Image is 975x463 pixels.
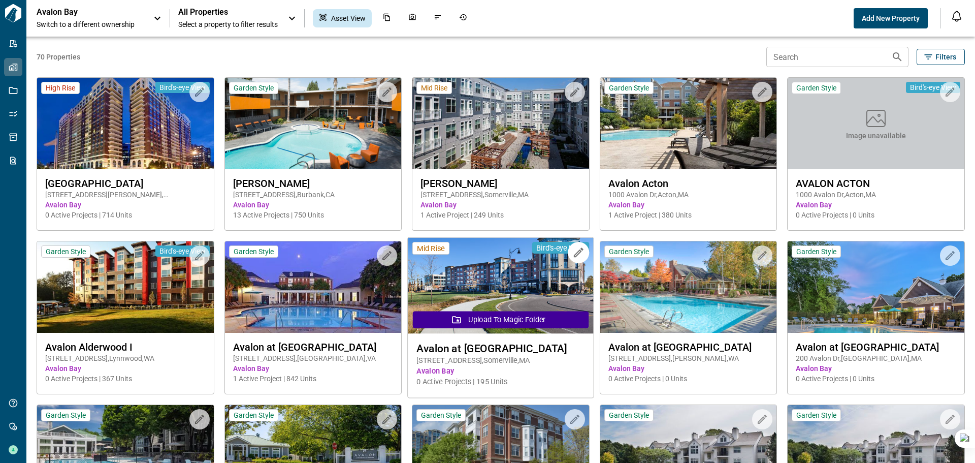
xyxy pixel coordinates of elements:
[608,200,769,210] span: Avalon Bay
[421,83,447,92] span: Mid Rise
[37,19,143,29] span: Switch to a different ownership
[420,210,581,220] span: 1 Active Project | 249 Units
[45,353,206,363] span: [STREET_ADDRESS] , Lynnwood , WA
[408,238,593,334] img: property-asset
[416,355,584,366] span: [STREET_ADDRESS] , Somerville , MA
[609,247,649,256] span: Garden Style
[233,200,394,210] span: Avalon Bay
[37,78,214,169] img: property-asset
[45,190,206,200] span: [STREET_ADDRESS][PERSON_NAME] , [GEOGRAPHIC_DATA] , VA
[862,13,920,23] span: Add New Property
[796,341,956,353] span: Avalon at [GEOGRAPHIC_DATA]
[416,366,584,377] span: Avalon Bay
[233,177,394,190] span: [PERSON_NAME]
[609,83,649,92] span: Garden Style
[45,177,206,190] span: [GEOGRAPHIC_DATA]
[536,243,585,253] span: Bird's-eye View
[608,363,769,374] span: Avalon Bay
[600,78,777,169] img: property-asset
[413,311,589,328] button: Upload to Magic Folder
[313,9,372,27] div: Asset View
[234,83,274,92] span: Garden Style
[796,353,956,363] span: 200 Avalon Dr , [GEOGRAPHIC_DATA] , MA
[453,9,473,27] div: Job History
[796,411,836,420] span: Garden Style
[412,78,589,169] img: property-asset
[37,7,128,17] p: Avalon Bay
[949,8,965,24] button: Open notification feed
[233,190,394,200] span: [STREET_ADDRESS] , Burbank , CA
[796,247,836,256] span: Garden Style
[609,411,649,420] span: Garden Style
[796,200,956,210] span: Avalon Bay
[416,342,584,355] span: Avalon at [GEOGRAPHIC_DATA]
[608,190,769,200] span: 1000 Avalon Dr , Acton , MA
[46,247,86,256] span: Garden Style
[225,78,402,169] img: property-asset
[796,210,956,220] span: 0 Active Projects | 0 Units
[377,9,397,27] div: Documents
[45,210,206,220] span: 0 Active Projects | 714 Units
[428,9,448,27] div: Issues & Info
[796,177,956,190] span: AVALON ACTON
[45,200,206,210] span: Avalon Bay
[417,243,445,253] span: Mid Rise
[159,83,206,92] span: Bird's-eye View
[46,411,86,420] span: Garden Style
[600,241,777,333] img: property-asset
[416,377,584,387] span: 0 Active Projects | 195 Units
[233,341,394,353] span: Avalon at [GEOGRAPHIC_DATA]
[234,247,274,256] span: Garden Style
[796,374,956,384] span: 0 Active Projects | 0 Units
[796,363,956,374] span: Avalon Bay
[887,47,907,67] button: Search properties
[788,241,964,333] img: property-asset
[910,83,956,92] span: Bird's-eye View
[45,363,206,374] span: Avalon Bay
[37,52,762,62] span: 70 Properties
[225,241,402,333] img: property-asset
[608,341,769,353] span: Avalon at [GEOGRAPHIC_DATA]
[233,374,394,384] span: 1 Active Project | 842 Units
[796,83,836,92] span: Garden Style
[331,13,366,23] span: Asset View
[420,177,581,190] span: [PERSON_NAME]
[935,52,956,62] span: Filters
[178,7,278,17] span: All Properties
[45,341,206,353] span: Avalon Alderwood I
[608,177,769,190] span: Avalon Acton
[420,200,581,210] span: Avalon Bay
[608,210,769,220] span: 1 Active Project | 380 Units
[420,190,581,200] span: [STREET_ADDRESS] , Somerville , MA
[159,246,206,256] span: Bird's-eye View
[46,83,75,92] span: High Rise
[608,353,769,363] span: [STREET_ADDRESS] , [PERSON_NAME] , WA
[796,190,956,200] span: 1000 Avalon Dr , Acton , MA
[233,210,394,220] span: 13 Active Projects | 750 Units
[608,374,769,384] span: 0 Active Projects | 0 Units
[233,353,394,363] span: [STREET_ADDRESS] , [GEOGRAPHIC_DATA] , VA
[854,8,928,28] button: Add New Property
[846,131,906,141] span: Image unavailable
[421,411,461,420] span: Garden Style
[917,49,965,65] button: Filters
[402,9,422,27] div: Photos
[233,363,394,374] span: Avalon Bay
[178,19,278,29] span: Select a property to filter results
[37,241,214,333] img: property-asset
[234,411,274,420] span: Garden Style
[45,374,206,384] span: 0 Active Projects | 367 Units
